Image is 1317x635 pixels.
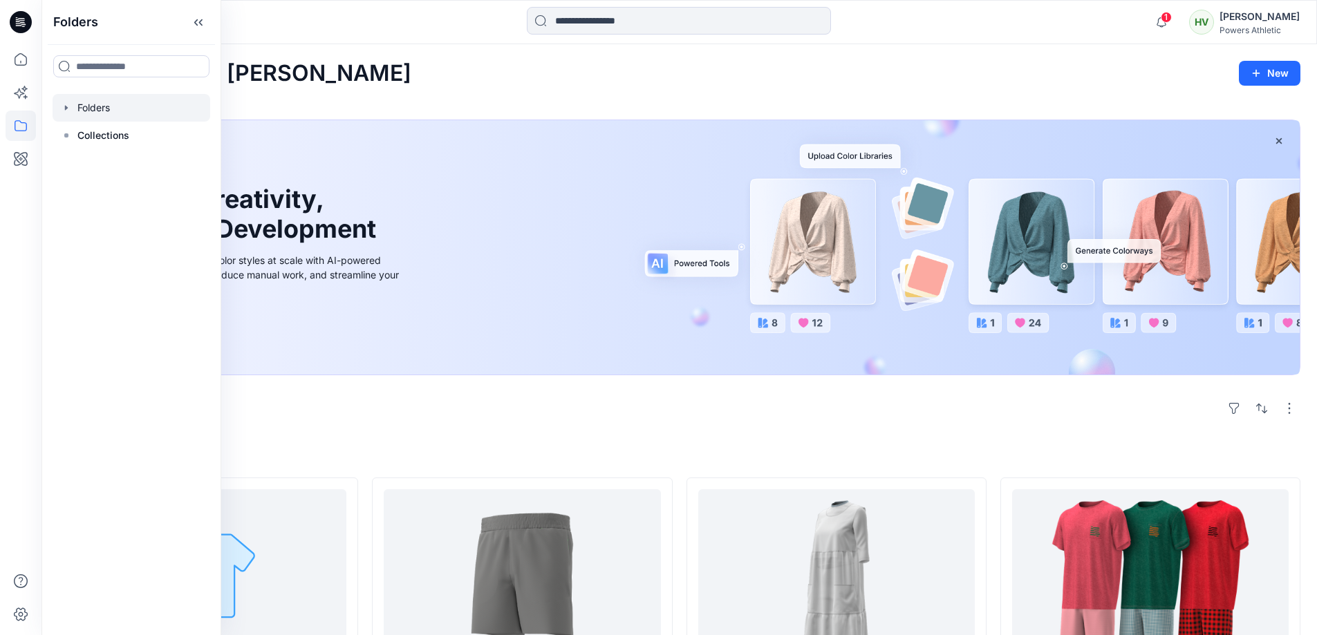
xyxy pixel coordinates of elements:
div: [PERSON_NAME] [1220,8,1300,25]
div: HV [1189,10,1214,35]
h4: Styles [58,447,1300,464]
p: Collections [77,127,129,144]
button: New [1239,61,1300,86]
h1: Unleash Creativity, Speed Up Development [92,184,382,244]
div: Powers Athletic [1220,25,1300,35]
h2: Welcome back, [PERSON_NAME] [58,61,411,86]
a: Discover more [92,313,403,341]
div: Explore ideas faster and recolor styles at scale with AI-powered tools that boost creativity, red... [92,253,403,296]
span: 1 [1161,12,1172,23]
